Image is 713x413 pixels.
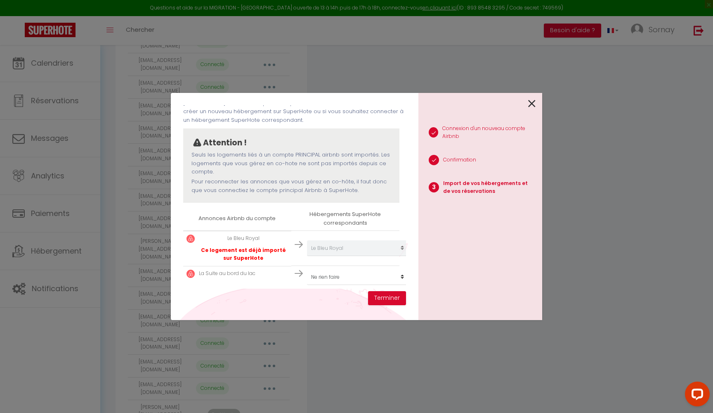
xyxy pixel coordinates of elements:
p: Le Bleu Royal [199,235,288,242]
button: Terminer [368,291,406,305]
p: Ce logement est déjà importé sur SuperHote [199,247,288,262]
iframe: LiveChat chat widget [678,378,713,413]
p: Pour reconnecter les annonces que vous gérez en co-hôte, il faut donc que vous connectiez le comp... [191,178,391,195]
th: Hébergements SuperHote correspondants [291,207,399,230]
th: Annonces Airbnb du compte [183,207,291,230]
p: Confirmation [443,156,476,164]
span: 3 [429,182,439,192]
p: La Suite au bord du lac [199,270,255,278]
p: Import de vos hébergements et de vos réservations [443,180,536,195]
p: [PERSON_NAME] sélectionner pour chaque annonce Airbnb si vous souhaitez créer un nouveau hébergem... [183,99,406,124]
p: Connexion d'un nouveau compte Airbnb [442,125,536,140]
p: Seuls les logements liés à un compte PRINCIPAL airbnb sont importés. Les logements que vous gérez... [191,151,391,176]
p: Attention ! [203,137,247,149]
